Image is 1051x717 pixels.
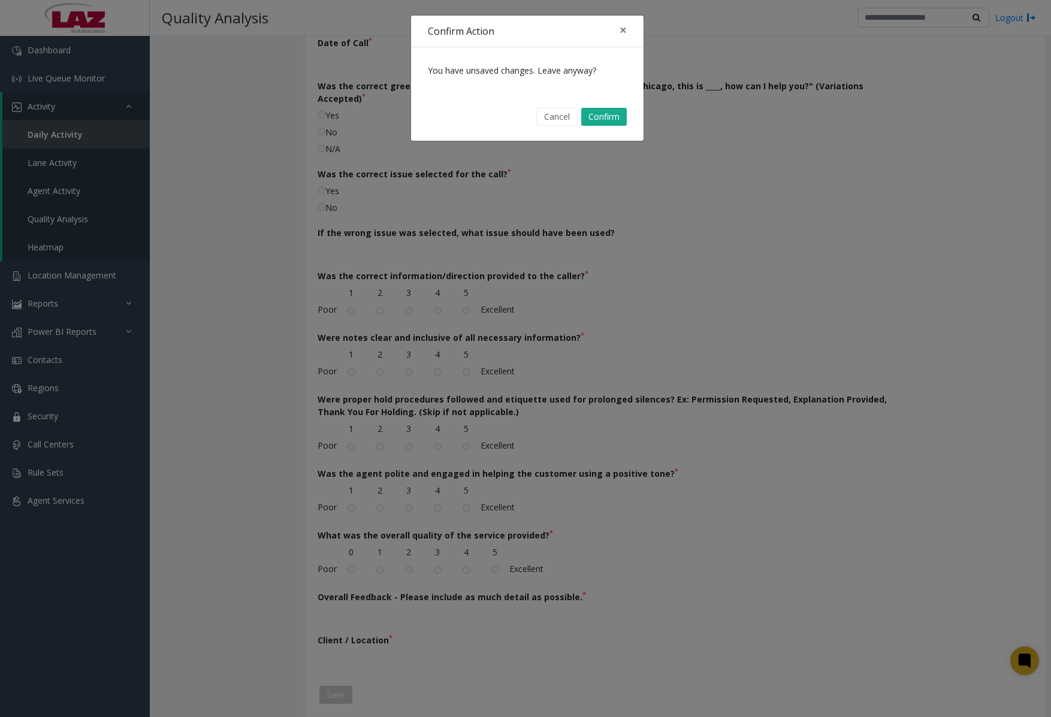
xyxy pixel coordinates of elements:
[428,24,494,38] h4: Confirm Action
[581,108,627,126] button: Confirm
[536,108,578,126] button: Cancel
[611,16,635,45] button: Close
[620,22,627,38] span: ×
[411,47,644,93] div: You have unsaved changes. Leave anyway?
